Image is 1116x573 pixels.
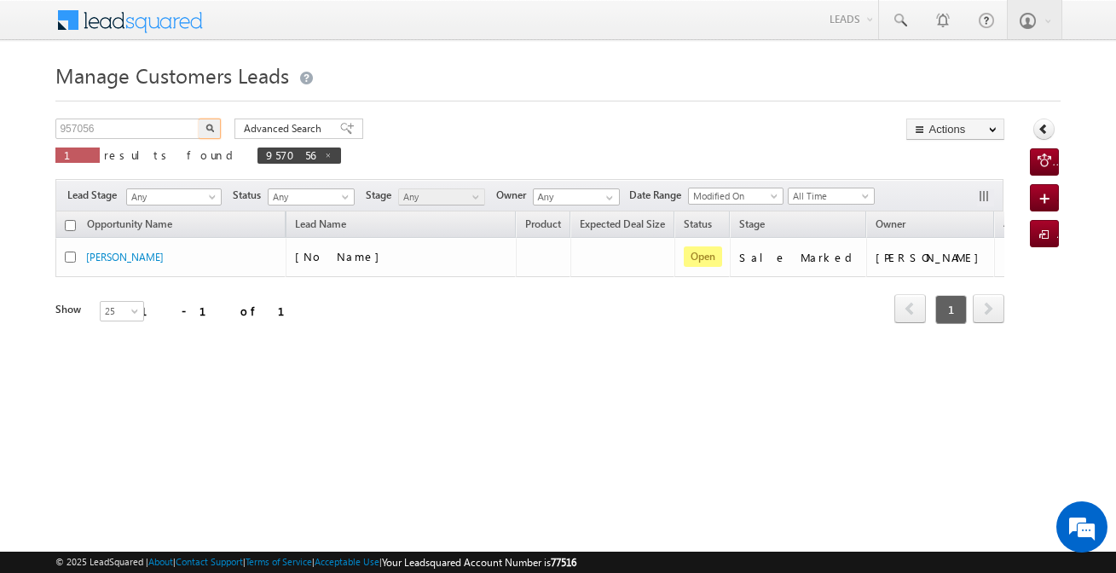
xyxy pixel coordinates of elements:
[55,554,576,570] span: © 2025 LeadSquared | | | | |
[739,250,859,265] div: Sale Marked
[398,188,485,205] a: Any
[233,188,268,203] span: Status
[675,215,720,237] a: Status
[551,556,576,569] span: 77516
[876,217,905,230] span: Owner
[935,295,967,324] span: 1
[244,121,327,136] span: Advanced Search
[205,124,214,132] img: Search
[141,301,305,321] div: 1 - 1 of 1
[65,220,76,231] input: Check all records
[973,294,1004,323] span: next
[731,215,773,237] a: Stage
[295,249,388,263] span: [No Name]
[104,148,240,162] span: results found
[788,188,875,205] a: All Time
[876,250,987,265] div: [PERSON_NAME]
[973,296,1004,323] a: next
[496,188,533,203] span: Owner
[906,119,1004,140] button: Actions
[266,148,315,162] span: 957056
[100,301,144,321] a: 25
[399,189,480,205] span: Any
[55,302,86,317] div: Show
[67,188,124,203] span: Lead Stage
[55,61,289,89] span: Manage Customers Leads
[176,556,243,567] a: Contact Support
[894,294,926,323] span: prev
[78,215,181,237] a: Opportunity Name
[101,304,146,319] span: 25
[597,189,618,206] a: Show All Items
[995,214,1046,236] span: Actions
[580,217,665,230] span: Expected Deal Size
[286,215,355,237] span: Lead Name
[688,188,784,205] a: Modified On
[127,189,216,205] span: Any
[629,188,688,203] span: Date Range
[366,188,398,203] span: Stage
[571,215,674,237] a: Expected Deal Size
[86,251,164,263] a: [PERSON_NAME]
[268,188,355,205] a: Any
[533,188,620,205] input: Type to Search
[269,189,350,205] span: Any
[246,556,312,567] a: Terms of Service
[739,217,765,230] span: Stage
[684,246,722,267] span: Open
[148,556,173,567] a: About
[689,188,778,204] span: Modified On
[64,148,91,162] span: 1
[789,188,870,204] span: All Time
[315,556,379,567] a: Acceptable Use
[894,296,926,323] a: prev
[87,217,172,230] span: Opportunity Name
[525,217,561,230] span: Product
[126,188,222,205] a: Any
[382,556,576,569] span: Your Leadsquared Account Number is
